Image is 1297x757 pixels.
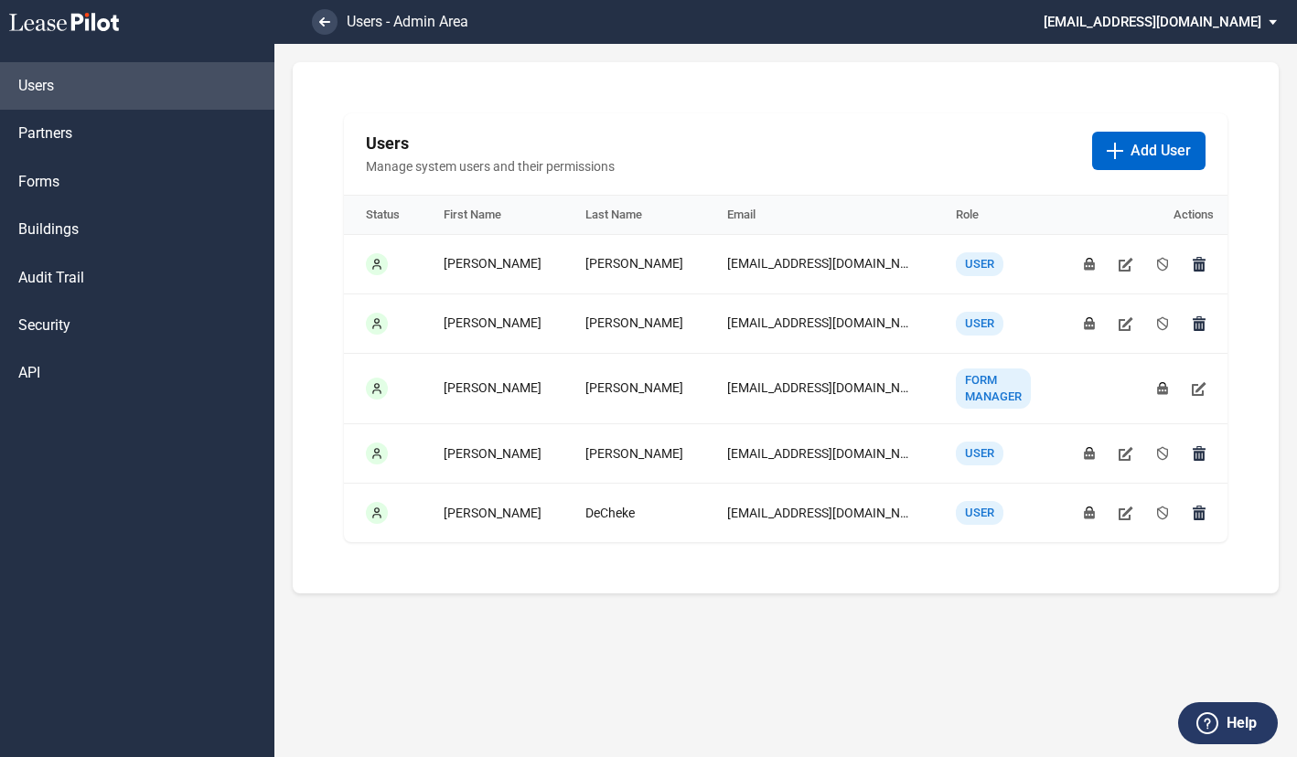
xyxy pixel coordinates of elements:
[18,315,70,336] span: Security
[956,368,1031,409] div: Form Manager
[705,353,934,423] td: nschechter@kleinenterprises.com
[585,380,683,395] span: [PERSON_NAME]
[585,256,683,271] span: [PERSON_NAME]
[444,506,541,520] span: [PERSON_NAME]
[422,424,563,484] td: Paul
[444,380,541,395] span: [PERSON_NAME]
[585,506,635,520] span: DeCheke
[585,446,683,461] span: [PERSON_NAME]
[705,293,934,353] td: ppalumbo@kleinenterprises.com
[18,172,59,192] span: Forms
[1184,498,1214,528] button: Permanently remove user
[1111,250,1141,279] button: Edit user details
[344,196,422,235] th: Status
[1111,309,1141,338] button: Edit user details
[1075,439,1104,468] button: Reset user's password
[705,196,934,235] th: Email
[1111,439,1141,468] button: Edit user details
[1184,374,1214,403] button: Edit user details
[956,312,1003,336] div: User
[1184,250,1214,279] button: Permanently remove user
[1053,196,1236,235] th: Actions
[422,196,563,235] th: First Name
[563,484,705,543] td: DeCheke
[18,363,40,383] span: API
[1111,498,1141,528] button: Edit user details
[563,353,705,423] td: Schechter
[366,378,388,400] div: User is active.
[1131,141,1191,161] span: Add User
[1178,702,1278,744] button: Help
[705,424,934,484] td: pweinberg@kleinenterprises.com
[18,268,84,288] span: Audit Trail
[422,484,563,543] td: Elizabeth
[366,253,388,275] div: User is active.
[563,424,705,484] td: Weinberg
[1184,309,1214,338] button: Permanently remove user
[563,196,705,235] th: Last Name
[727,379,912,398] div: [EMAIL_ADDRESS][DOMAIN_NAME]
[18,76,54,96] span: Users
[705,484,934,543] td: edecheke@kleinenterprises.com
[1148,309,1177,338] button: Disable user access
[1227,711,1257,735] label: Help
[956,442,1003,465] div: User
[422,234,563,293] td: Kelley
[366,502,388,524] div: User is active.
[727,505,912,523] div: [EMAIL_ADDRESS][DOMAIN_NAME]
[727,315,912,333] div: [EMAIL_ADDRESS][DOMAIN_NAME]
[18,123,72,144] span: Partners
[1075,250,1104,279] button: Reset user's password
[585,315,683,330] span: [PERSON_NAME]
[1184,439,1214,468] button: Permanently remove user
[366,442,388,464] div: User is active.
[444,446,541,461] span: [PERSON_NAME]
[1148,374,1177,403] button: Reset user's password
[366,158,1077,176] span: Manage system users and their permissions
[1075,309,1104,338] button: Reset user's password
[705,234,934,293] td: ksummers@kleinenterprises.com
[18,219,79,240] span: Buildings
[1075,498,1104,528] button: Reset user's password
[563,293,705,353] td: Palumbo
[956,501,1003,525] div: User
[422,353,563,423] td: Neil
[934,196,1053,235] th: Role
[444,315,541,330] span: [PERSON_NAME]
[1092,132,1206,170] button: Add User
[727,255,912,273] div: [EMAIL_ADDRESS][DOMAIN_NAME]
[444,256,541,271] span: [PERSON_NAME]
[1148,250,1177,279] button: Disable user access
[1148,439,1177,468] button: Disable user access
[563,234,705,293] td: Summers
[956,252,1003,276] div: User
[1148,498,1177,528] button: Disable user access
[727,445,912,464] div: [EMAIL_ADDRESS][DOMAIN_NAME]
[366,313,388,335] div: User is active.
[422,293,563,353] td: Patricia
[366,132,1077,155] h2: Users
